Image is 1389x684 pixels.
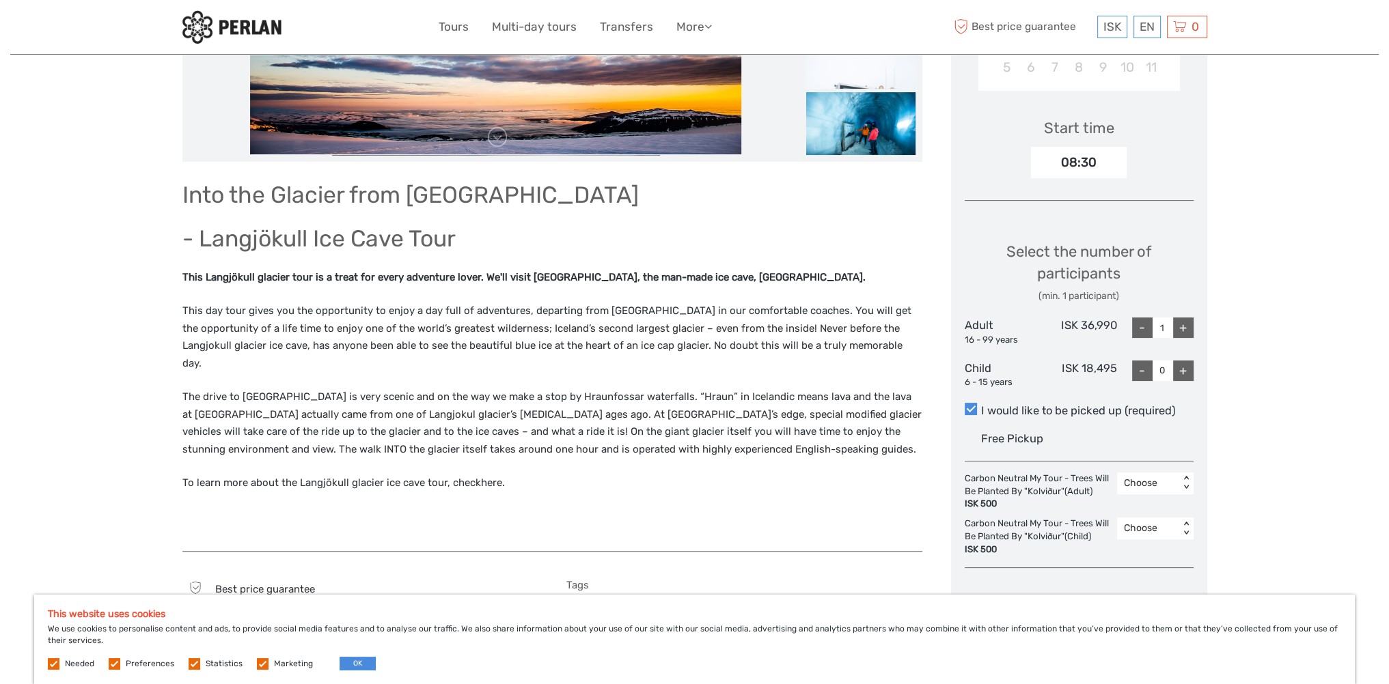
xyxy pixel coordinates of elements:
[439,17,469,37] a: Tours
[126,658,174,670] label: Preferences
[676,17,712,37] a: More
[965,472,1117,511] div: Carbon Neutral My Tour - Trees Will Be Planted By "Kolviður" (Adult)
[965,543,1110,556] div: ISK 500
[1180,476,1192,490] div: < >
[182,474,922,492] p: To learn more about the Langjökull glacier ice cave tour, check .
[965,498,1110,511] div: ISK 500
[48,608,1341,620] h5: This website uses cookies
[1019,56,1043,79] div: Choose Monday, October 6th, 2025
[1133,16,1161,38] div: EN
[1132,360,1153,381] div: -
[182,302,922,372] p: This day tour gives you the opportunity to enjoy a day full of adventures, departing from [GEOGRA...
[65,658,94,670] label: Needed
[1180,522,1192,536] div: < >
[182,225,922,253] h1: - Langjökull Ice Cave Tour
[566,579,922,591] h5: Tags
[951,16,1094,38] span: Best price guarantee
[1067,56,1090,79] div: Choose Wednesday, October 8th, 2025
[206,658,243,670] label: Statistics
[1044,117,1114,139] div: Start time
[1124,476,1172,490] div: Choose
[215,583,315,595] span: Best price guarantee
[1132,317,1153,338] div: -
[1189,20,1201,33] span: 0
[1173,317,1194,338] div: +
[1041,317,1117,346] div: ISK 36,990
[1031,147,1127,178] div: 08:30
[981,432,1043,445] span: Free Pickup
[995,56,1019,79] div: Choose Sunday, October 5th, 2025
[1173,360,1194,381] div: +
[965,289,1194,303] div: (min. 1 participant)
[1103,20,1121,33] span: ISK
[481,476,502,489] a: here
[34,595,1355,684] div: We use cookies to personalise content and ads, to provide social media features and to analyse ou...
[1091,56,1115,79] div: Choose Thursday, October 9th, 2025
[182,10,281,44] img: 288-6a22670a-0f57-43d8-a107-52fbc9b92f2c_logo_small.jpg
[600,17,653,37] a: Transfers
[1041,360,1117,389] div: ISK 18,495
[1043,56,1067,79] div: Choose Tuesday, October 7th, 2025
[492,17,577,37] a: Multi-day tours
[1139,56,1163,79] div: Choose Saturday, October 11th, 2025
[182,388,922,458] p: The drive to [GEOGRAPHIC_DATA] is very scenic and on the way we make a stop by Hraunfossar waterf...
[806,92,916,165] img: 3f902d68b7e440dfbfefbc9f1aa5903a.jpeg
[965,317,1041,346] div: Adult
[182,181,922,209] h1: Into the Glacier from [GEOGRAPHIC_DATA]
[19,24,154,35] p: We're away right now. Please check back later!
[274,658,313,670] label: Marketing
[965,517,1117,556] div: Carbon Neutral My Tour - Trees Will Be Planted By "Kolviður" (Child)
[965,334,1041,347] div: 16 - 99 years
[182,271,866,283] strong: This Langjökull glacier tour is a treat for every adventure lover. We'll visit [GEOGRAPHIC_DATA],...
[157,21,174,38] button: Open LiveChat chat widget
[340,657,376,670] button: OK
[1115,56,1139,79] div: Choose Friday, October 10th, 2025
[965,376,1041,389] div: 6 - 15 years
[965,360,1041,389] div: Child
[1124,522,1172,535] div: Choose
[965,241,1194,303] div: Select the number of participants
[965,403,1194,419] label: I would like to be picked up (required)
